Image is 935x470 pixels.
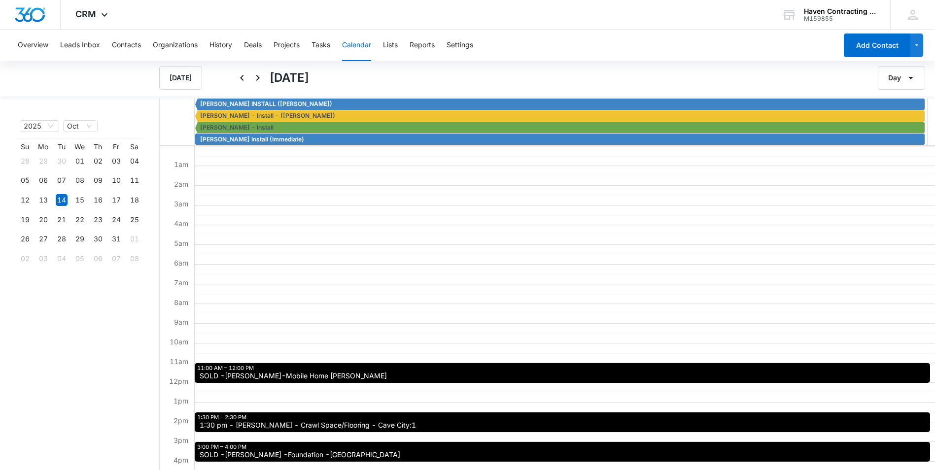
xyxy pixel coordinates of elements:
[19,174,31,186] div: 05
[200,451,400,458] span: SOLD -[PERSON_NAME] -Foundation -[GEOGRAPHIC_DATA]
[410,30,435,61] button: Reports
[52,142,70,151] th: Tu
[89,210,107,230] td: 2025-10-23
[125,230,143,249] td: 2025-11-01
[270,69,309,87] h1: [DATE]
[110,174,122,186] div: 10
[107,190,125,210] td: 2025-10-17
[52,190,70,210] td: 2025-10-14
[70,171,89,191] td: 2025-10-08
[34,190,52,210] td: 2025-10-13
[52,210,70,230] td: 2025-10-21
[56,233,68,245] div: 28
[107,142,125,151] th: Fr
[844,34,910,57] button: Add Contact
[195,363,930,383] div: 11:00 AM – 12:00 PM: SOLD -Martin-Mobile Home Marcella
[56,194,68,206] div: 14
[56,214,68,226] div: 21
[209,30,232,61] button: History
[172,200,191,208] span: 3am
[172,180,191,188] span: 2am
[129,214,140,226] div: 25
[70,151,89,171] td: 2025-10-01
[37,233,49,245] div: 27
[34,230,52,249] td: 2025-10-27
[56,253,68,265] div: 04
[52,151,70,171] td: 2025-09-30
[37,214,49,226] div: 20
[125,210,143,230] td: 2025-10-25
[70,249,89,269] td: 2025-11-05
[16,230,34,249] td: 2025-10-26
[200,111,335,120] span: [PERSON_NAME] - Install - ([PERSON_NAME])
[19,155,31,167] div: 28
[89,190,107,210] td: 2025-10-16
[172,239,191,247] span: 5am
[200,100,332,108] span: [PERSON_NAME] INSTALL ([PERSON_NAME])
[167,377,191,385] span: 12pm
[52,230,70,249] td: 2025-10-28
[16,249,34,269] td: 2025-11-02
[92,253,104,265] div: 06
[171,456,191,464] span: 4pm
[312,30,330,61] button: Tasks
[19,194,31,206] div: 12
[74,233,86,245] div: 29
[110,155,122,167] div: 03
[110,214,122,226] div: 24
[92,155,104,167] div: 02
[195,442,930,462] div: 3:00 PM – 4:00 PM: SOLD -Margaret Rugel -Foundation -Batesville
[342,30,371,61] button: Calendar
[198,111,922,120] div: Barbara Dennis - Install - (Chris)
[125,190,143,210] td: 2025-10-18
[125,151,143,171] td: 2025-10-04
[16,142,34,151] th: Su
[74,214,86,226] div: 22
[250,70,266,86] button: Next
[70,210,89,230] td: 2025-10-22
[34,171,52,191] td: 2025-10-06
[110,233,122,245] div: 31
[125,171,143,191] td: 2025-10-11
[200,123,274,132] span: [PERSON_NAME] - Install
[200,372,387,379] span: SOLD -[PERSON_NAME]-Mobile Home [PERSON_NAME]
[129,174,140,186] div: 11
[198,135,922,144] div: Jesse Wilson Install (Immediate)
[70,230,89,249] td: 2025-10-29
[197,364,256,372] div: 11:00 AM – 12:00 PM
[16,210,34,230] td: 2025-10-19
[37,155,49,167] div: 29
[172,160,191,168] span: 1am
[74,174,86,186] div: 08
[34,142,52,151] th: Mo
[172,298,191,306] span: 8am
[70,190,89,210] td: 2025-10-15
[75,9,96,19] span: CRM
[172,219,191,228] span: 4am
[19,253,31,265] div: 02
[107,171,125,191] td: 2025-10-10
[67,121,94,132] span: Oct
[19,214,31,226] div: 19
[89,142,107,151] th: Th
[200,135,304,144] span: [PERSON_NAME] Install (Immediate)
[92,214,104,226] div: 23
[34,249,52,269] td: 2025-11-03
[52,249,70,269] td: 2025-11-04
[74,155,86,167] div: 01
[16,171,34,191] td: 2025-10-05
[56,174,68,186] div: 07
[153,30,198,61] button: Organizations
[878,66,925,90] button: Day
[200,422,416,429] span: 1:30 pm - [PERSON_NAME] - Crawl Space/Flooring - Cave City:1
[167,357,191,366] span: 11am
[34,151,52,171] td: 2025-09-29
[129,233,140,245] div: 01
[70,142,89,151] th: We
[92,174,104,186] div: 09
[24,121,55,132] span: 2025
[804,15,876,22] div: account id
[89,249,107,269] td: 2025-11-06
[804,7,876,15] div: account name
[107,249,125,269] td: 2025-11-07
